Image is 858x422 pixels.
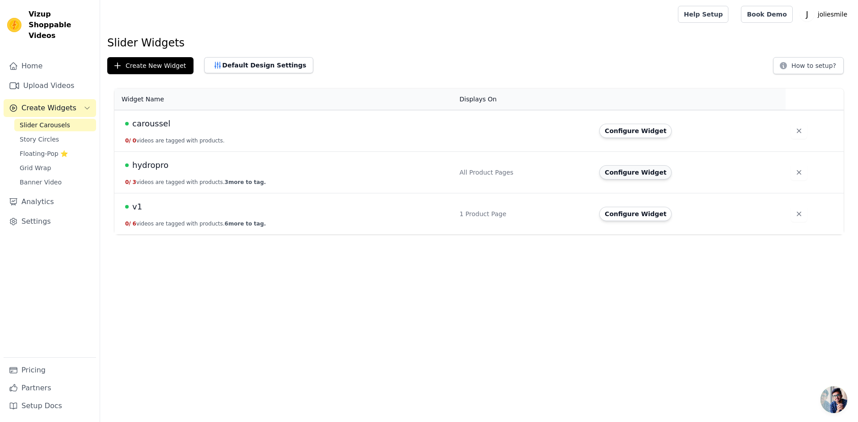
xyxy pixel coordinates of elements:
a: Book Demo [741,6,792,23]
span: Create Widgets [21,103,76,113]
span: Live Published [125,122,129,125]
span: 0 [133,138,136,144]
button: Configure Widget [599,207,672,221]
span: v1 [132,201,142,213]
span: Live Published [125,163,129,167]
button: Delete widget [791,123,807,139]
a: Grid Wrap [14,162,96,174]
button: Default Design Settings [204,57,313,73]
span: Story Circles [20,135,59,144]
a: Home [4,57,96,75]
img: Vizup [7,18,21,32]
button: How to setup? [773,57,844,74]
span: 3 more to tag. [225,179,266,185]
a: Slider Carousels [14,119,96,131]
button: J joliesmile [800,6,851,22]
a: Pricing [4,361,96,379]
div: All Product Pages [459,168,589,177]
p: joliesmile [814,6,851,22]
button: 0/ 0videos are tagged with products. [125,137,225,144]
span: 3 [133,179,136,185]
span: Live Published [125,205,129,209]
button: Configure Widget [599,165,672,180]
a: Analytics [4,193,96,211]
button: Delete widget [791,164,807,180]
a: Setup Docs [4,397,96,415]
span: 0 / [125,138,131,144]
button: Configure Widget [599,124,672,138]
button: 0/ 6videos are tagged with products.6more to tag. [125,220,266,227]
a: Partners [4,379,96,397]
span: hydropro [132,159,168,171]
span: Floating-Pop ⭐ [20,149,68,158]
th: Widget Name [114,88,454,110]
a: Upload Videos [4,77,96,95]
a: Floating-Pop ⭐ [14,147,96,160]
span: Vizup Shoppable Videos [29,9,93,41]
a: Help Setup [678,6,728,23]
div: Ouvrir le chat [820,386,847,413]
div: 1 Product Page [459,209,589,218]
span: 0 / [125,179,131,185]
span: Banner Video [20,178,62,187]
span: 6 more to tag. [225,221,266,227]
th: Displays On [454,88,594,110]
span: 0 / [125,221,131,227]
h1: Slider Widgets [107,36,851,50]
button: Create New Widget [107,57,193,74]
a: Banner Video [14,176,96,188]
a: Story Circles [14,133,96,146]
a: How to setup? [773,63,844,72]
button: Delete widget [791,206,807,222]
a: Settings [4,213,96,230]
button: 0/ 3videos are tagged with products.3more to tag. [125,179,266,186]
span: Grid Wrap [20,163,51,172]
span: Slider Carousels [20,121,70,130]
button: Create Widgets [4,99,96,117]
text: J [805,10,808,19]
span: caroussel [132,117,170,130]
span: 6 [133,221,136,227]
